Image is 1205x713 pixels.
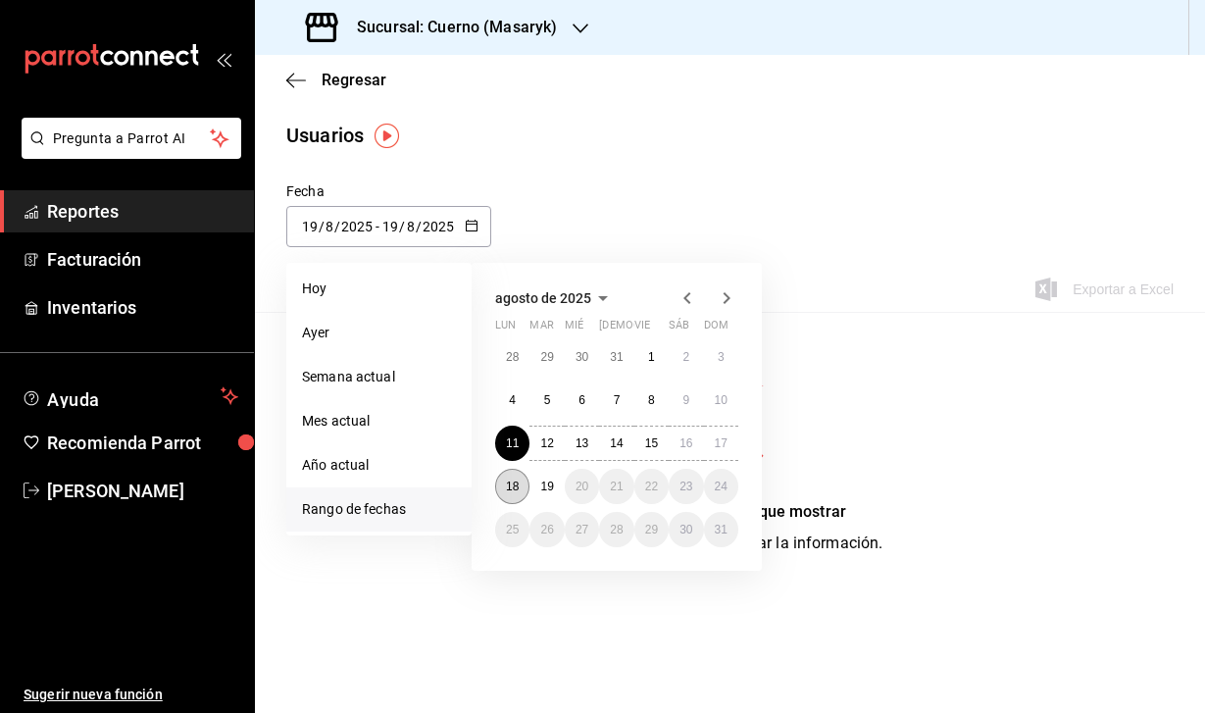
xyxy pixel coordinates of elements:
abbr: 28 de agosto de 2025 [610,523,623,536]
button: 7 de agosto de 2025 [599,382,633,418]
abbr: 24 de agosto de 2025 [715,480,728,493]
button: 26 de agosto de 2025 [529,512,564,547]
abbr: 31 de agosto de 2025 [715,523,728,536]
button: 20 de agosto de 2025 [565,469,599,504]
button: 3 de agosto de 2025 [704,339,738,375]
li: Ayer [286,311,472,355]
abbr: 13 de agosto de 2025 [576,436,588,450]
abbr: 29 de agosto de 2025 [645,523,658,536]
abbr: domingo [704,319,728,339]
abbr: 16 de agosto de 2025 [679,436,692,450]
button: 28 de julio de 2025 [495,339,529,375]
abbr: 3 de agosto de 2025 [718,350,725,364]
span: [PERSON_NAME] [47,478,238,504]
abbr: jueves [599,319,715,339]
abbr: 27 de agosto de 2025 [576,523,588,536]
abbr: 14 de agosto de 2025 [610,436,623,450]
abbr: 6 de agosto de 2025 [578,393,585,407]
span: agosto de 2025 [495,290,591,306]
abbr: miércoles [565,319,583,339]
button: Regresar [286,71,386,89]
abbr: 7 de agosto de 2025 [614,393,621,407]
button: 10 de agosto de 2025 [704,382,738,418]
span: / [319,219,325,234]
span: Pregunta a Parrot AI [53,128,211,149]
a: Pregunta a Parrot AI [14,142,241,163]
input: Year [422,219,455,234]
abbr: 31 de julio de 2025 [610,350,623,364]
abbr: 23 de agosto de 2025 [679,480,692,493]
abbr: 19 de agosto de 2025 [540,480,553,493]
button: 14 de agosto de 2025 [599,426,633,461]
abbr: 25 de agosto de 2025 [506,523,519,536]
abbr: 4 de agosto de 2025 [509,393,516,407]
button: agosto de 2025 [495,286,615,310]
button: 15 de agosto de 2025 [634,426,669,461]
input: Day [381,219,399,234]
abbr: sábado [669,319,689,339]
span: Ayuda [47,384,213,408]
h3: Sucursal: Cuerno (Masaryk) [341,16,557,39]
input: Month [325,219,334,234]
button: 24 de agosto de 2025 [704,469,738,504]
abbr: 15 de agosto de 2025 [645,436,658,450]
button: 17 de agosto de 2025 [704,426,738,461]
abbr: 26 de agosto de 2025 [540,523,553,536]
button: 12 de agosto de 2025 [529,426,564,461]
button: 31 de julio de 2025 [599,339,633,375]
button: 28 de agosto de 2025 [599,512,633,547]
abbr: 29 de julio de 2025 [540,350,553,364]
abbr: 20 de agosto de 2025 [576,480,588,493]
button: 25 de agosto de 2025 [495,512,529,547]
button: 29 de julio de 2025 [529,339,564,375]
abbr: 17 de agosto de 2025 [715,436,728,450]
abbr: 1 de agosto de 2025 [648,350,655,364]
abbr: 28 de julio de 2025 [506,350,519,364]
span: Inventarios [47,294,238,321]
span: Reportes [47,198,238,225]
abbr: 2 de agosto de 2025 [682,350,689,364]
span: / [416,219,422,234]
abbr: viernes [634,319,650,339]
abbr: 30 de agosto de 2025 [679,523,692,536]
span: / [399,219,405,234]
button: 11 de agosto de 2025 [495,426,529,461]
button: 1 de agosto de 2025 [634,339,669,375]
button: 16 de agosto de 2025 [669,426,703,461]
span: Regresar [322,71,386,89]
button: 13 de agosto de 2025 [565,426,599,461]
abbr: 30 de julio de 2025 [576,350,588,364]
button: 18 de agosto de 2025 [495,469,529,504]
abbr: 11 de agosto de 2025 [506,436,519,450]
button: 30 de julio de 2025 [565,339,599,375]
span: Sugerir nueva función [24,685,238,705]
li: Mes actual [286,399,472,443]
button: 6 de agosto de 2025 [565,382,599,418]
button: 30 de agosto de 2025 [669,512,703,547]
abbr: 21 de agosto de 2025 [610,480,623,493]
abbr: 12 de agosto de 2025 [540,436,553,450]
button: Pregunta a Parrot AI [22,118,241,159]
button: 8 de agosto de 2025 [634,382,669,418]
abbr: 22 de agosto de 2025 [645,480,658,493]
button: 23 de agosto de 2025 [669,469,703,504]
li: Rango de fechas [286,487,472,532]
abbr: 8 de agosto de 2025 [648,393,655,407]
span: Facturación [47,246,238,273]
button: 27 de agosto de 2025 [565,512,599,547]
button: 9 de agosto de 2025 [669,382,703,418]
li: Hoy [286,267,472,311]
img: Tooltip marker [375,124,399,148]
button: 19 de agosto de 2025 [529,469,564,504]
button: 4 de agosto de 2025 [495,382,529,418]
input: Year [340,219,374,234]
abbr: martes [529,319,553,339]
abbr: 10 de agosto de 2025 [715,393,728,407]
abbr: 5 de agosto de 2025 [544,393,551,407]
button: 2 de agosto de 2025 [669,339,703,375]
div: Usuarios [286,121,364,150]
span: Recomienda Parrot [47,430,238,456]
button: 21 de agosto de 2025 [599,469,633,504]
button: 5 de agosto de 2025 [529,382,564,418]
